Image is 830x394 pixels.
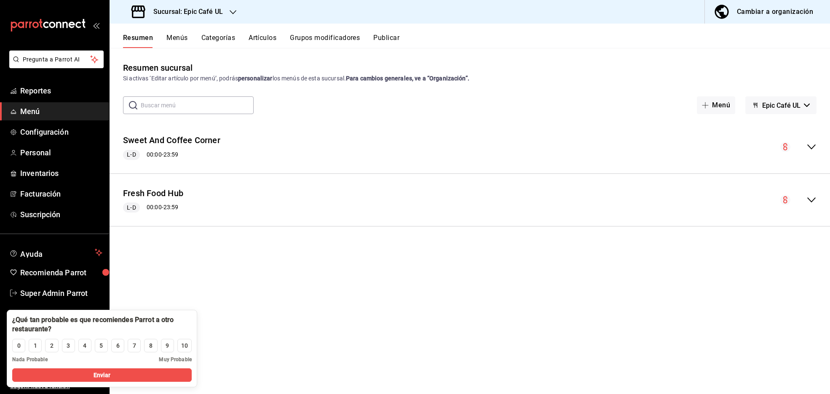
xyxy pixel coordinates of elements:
[149,341,153,350] div: 8
[20,209,102,220] span: Suscripción
[12,368,192,382] button: Enviar
[78,339,91,352] button: 4
[62,339,75,352] button: 3
[29,339,42,352] button: 1
[290,34,360,48] button: Grupos modificadores
[128,339,141,352] button: 7
[238,75,273,82] strong: personalizar
[697,96,735,114] button: Menú
[20,188,102,200] span: Facturación
[116,341,120,350] div: 6
[20,168,102,179] span: Inventarios
[110,128,830,167] div: collapse-menu-row
[123,150,220,160] div: 00:00 - 23:59
[20,267,102,278] span: Recomienda Parrot
[12,315,192,334] div: ¿Qué tan probable es que recomiendes Parrot a otro restaurante?
[123,203,139,212] span: L-D
[123,74,817,83] div: Si activas ‘Editar artículo por menú’, podrás los menús de esta sucursal.
[123,150,139,159] span: L-D
[45,339,58,352] button: 2
[133,341,136,350] div: 7
[373,34,399,48] button: Publicar
[110,181,830,220] div: collapse-menu-row
[6,61,104,70] a: Pregunta a Parrot AI
[99,341,103,350] div: 5
[50,341,54,350] div: 2
[737,6,813,18] div: Cambiar a organización
[95,339,108,352] button: 5
[23,55,91,64] span: Pregunta a Parrot AI
[12,356,48,363] span: Nada Probable
[123,34,153,48] button: Resumen
[94,371,111,380] span: Enviar
[123,61,193,74] div: Resumen sucursal
[346,75,469,82] strong: Para cambios generales, ve a “Organización”.
[123,187,183,200] button: Fresh Food Hub
[93,22,99,29] button: open_drawer_menu
[123,34,830,48] div: navigation tabs
[20,106,102,117] span: Menú
[181,341,188,350] div: 10
[20,248,91,258] span: Ayuda
[20,147,102,158] span: Personal
[123,202,183,213] div: 00:00 - 23:59
[159,356,192,363] span: Muy Probable
[111,339,124,352] button: 6
[123,134,220,146] button: Sweet And Coffee Corner
[177,339,192,352] button: 10
[9,51,104,68] button: Pregunta a Parrot AI
[141,97,254,114] input: Buscar menú
[17,341,21,350] div: 0
[12,339,25,352] button: 0
[201,34,236,48] button: Categorías
[249,34,276,48] button: Artículos
[67,341,70,350] div: 3
[83,341,86,350] div: 4
[161,339,174,352] button: 9
[20,126,102,138] span: Configuración
[20,85,102,96] span: Reportes
[34,341,37,350] div: 1
[147,7,223,17] h3: Sucursal: Epic Café UL
[20,288,102,299] span: Super Admin Parrot
[166,341,169,350] div: 9
[166,34,187,48] button: Menús
[144,339,157,352] button: 8
[745,96,817,114] button: Epic Café UL
[762,101,801,109] span: Epic Café UL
